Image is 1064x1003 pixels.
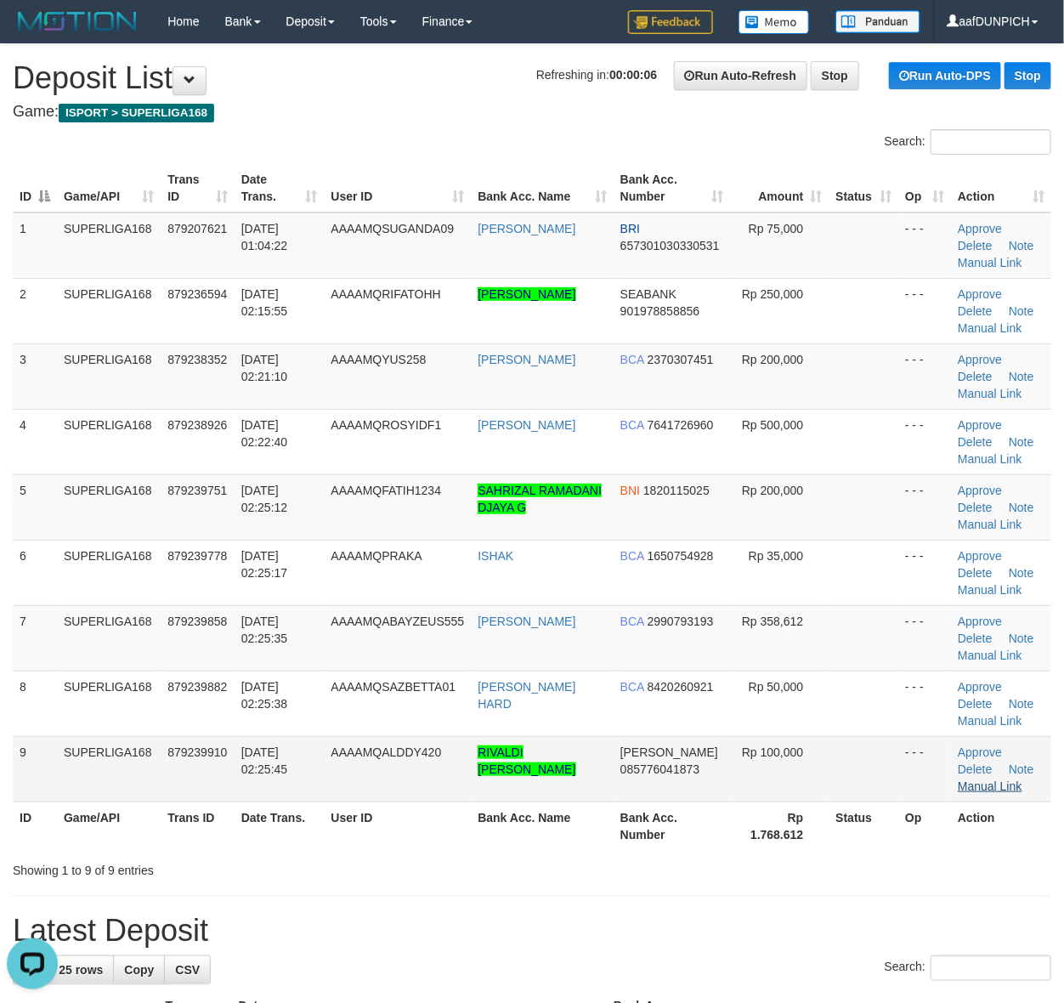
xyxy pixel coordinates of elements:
[958,632,992,645] a: Delete
[958,287,1002,301] a: Approve
[324,802,471,850] th: User ID
[898,474,951,540] td: - - -
[175,963,200,977] span: CSV
[13,61,1051,95] h1: Deposit List
[13,409,57,474] td: 4
[958,353,1002,366] a: Approve
[7,7,58,58] button: Open LiveChat chat widget
[958,762,992,776] a: Delete
[898,605,951,671] td: - - -
[609,68,657,82] strong: 00:00:06
[742,484,803,497] span: Rp 200,000
[161,164,234,212] th: Trans ID: activate to sort column ascending
[478,418,575,432] a: [PERSON_NAME]
[620,762,699,776] span: Copy 085776041873 to clipboard
[811,61,859,90] a: Stop
[167,615,227,628] span: 879239858
[331,287,440,301] span: AAAAMQRIFATOHH
[331,680,456,694] span: AAAAMQSAZBETTA01
[885,955,1051,981] label: Search:
[749,549,804,563] span: Rp 35,000
[13,540,57,605] td: 6
[1009,304,1034,318] a: Note
[1009,697,1034,711] a: Note
[478,222,575,235] a: [PERSON_NAME]
[898,278,951,343] td: - - -
[241,615,288,645] span: [DATE] 02:25:35
[674,61,807,90] a: Run Auto-Refresh
[57,736,161,802] td: SUPERLIGA168
[478,745,575,776] a: RIVALDI [PERSON_NAME]
[643,484,710,497] span: Copy 1820115025 to clipboard
[124,963,154,977] span: Copy
[730,164,829,212] th: Amount: activate to sort column ascending
[57,164,161,212] th: Game/API: activate to sort column ascending
[951,164,1051,212] th: Action: activate to sort column ascending
[241,745,288,776] span: [DATE] 02:25:45
[620,304,699,318] span: Copy 901978858856 to clipboard
[931,129,1051,155] input: Search:
[614,802,730,850] th: Bank Acc. Number
[478,484,602,514] a: SAHRIZAL RAMADANI DJAYA G
[958,566,992,580] a: Delete
[167,549,227,563] span: 879239778
[331,222,454,235] span: AAAAMQSUGANDA09
[478,680,575,711] a: [PERSON_NAME] HARD
[958,370,992,383] a: Delete
[951,802,1051,850] th: Action
[13,474,57,540] td: 5
[324,164,471,212] th: User ID: activate to sort column ascending
[167,680,227,694] span: 879239882
[958,518,1022,531] a: Manual Link
[648,418,714,432] span: Copy 7641726960 to clipboard
[620,484,640,497] span: BNI
[167,745,227,759] span: 879239910
[620,287,676,301] span: SEABANK
[241,549,288,580] span: [DATE] 02:25:17
[478,615,575,628] a: [PERSON_NAME]
[235,164,325,212] th: Date Trans.: activate to sort column ascending
[958,745,1002,759] a: Approve
[958,435,992,449] a: Delete
[620,222,640,235] span: BRI
[331,745,441,759] span: AAAAMQALDDY420
[241,680,288,711] span: [DATE] 02:25:38
[241,222,288,252] span: [DATE] 01:04:22
[958,452,1022,466] a: Manual Link
[57,540,161,605] td: SUPERLIGA168
[898,409,951,474] td: - - -
[161,802,234,850] th: Trans ID
[958,583,1022,597] a: Manual Link
[164,955,211,984] a: CSV
[829,802,899,850] th: Status
[628,10,713,34] img: Feedback.jpg
[536,68,657,82] span: Refreshing in:
[167,484,227,497] span: 879239751
[331,484,441,497] span: AAAAMQFATIH1234
[13,8,142,34] img: MOTION_logo.png
[1009,501,1034,514] a: Note
[620,745,718,759] span: [PERSON_NAME]
[13,212,57,279] td: 1
[742,615,803,628] span: Rp 358,612
[620,680,644,694] span: BCA
[478,353,575,366] a: [PERSON_NAME]
[730,802,829,850] th: Rp 1.768.612
[620,615,644,628] span: BCA
[898,671,951,736] td: - - -
[235,802,325,850] th: Date Trans.
[57,409,161,474] td: SUPERLIGA168
[478,549,513,563] a: ISHAK
[898,212,951,279] td: - - -
[648,353,714,366] span: Copy 2370307451 to clipboard
[931,955,1051,981] input: Search:
[898,802,951,850] th: Op
[13,164,57,212] th: ID: activate to sort column descending
[471,802,614,850] th: Bank Acc. Name
[13,914,1051,948] h1: Latest Deposit
[958,304,992,318] a: Delete
[471,164,614,212] th: Bank Acc. Name: activate to sort column ascending
[167,418,227,432] span: 879238926
[241,287,288,318] span: [DATE] 02:15:55
[898,343,951,409] td: - - -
